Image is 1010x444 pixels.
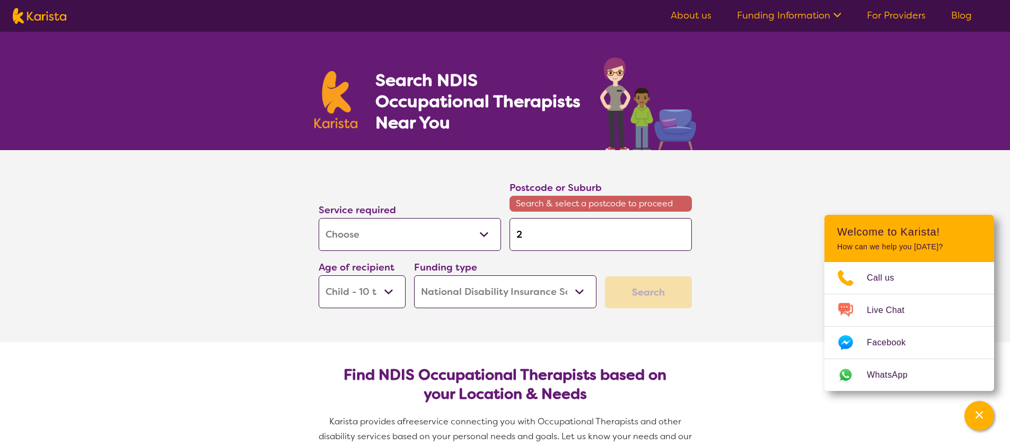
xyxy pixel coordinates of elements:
[867,335,918,351] span: Facebook
[319,261,394,274] label: Age of recipient
[510,218,692,251] input: Type
[951,9,972,22] a: Blog
[510,196,692,212] span: Search & select a postcode to proceed
[824,359,994,391] a: Web link opens in a new tab.
[867,9,926,22] a: For Providers
[867,367,920,383] span: WhatsApp
[329,416,402,427] span: Karista provides a
[737,9,841,22] a: Funding Information
[837,225,981,238] h2: Welcome to Karista!
[13,8,66,24] img: Karista logo
[671,9,712,22] a: About us
[867,270,907,286] span: Call us
[964,401,994,431] button: Channel Menu
[510,181,602,194] label: Postcode or Suburb
[402,416,419,427] span: free
[414,261,477,274] label: Funding type
[327,365,683,404] h2: Find NDIS Occupational Therapists based on your Location & Needs
[837,242,981,251] p: How can we help you [DATE]?
[824,215,994,391] div: Channel Menu
[314,71,358,128] img: Karista logo
[319,204,396,216] label: Service required
[600,57,696,150] img: occupational-therapy
[867,302,917,318] span: Live Chat
[824,262,994,391] ul: Choose channel
[375,69,582,133] h1: Search NDIS Occupational Therapists Near You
